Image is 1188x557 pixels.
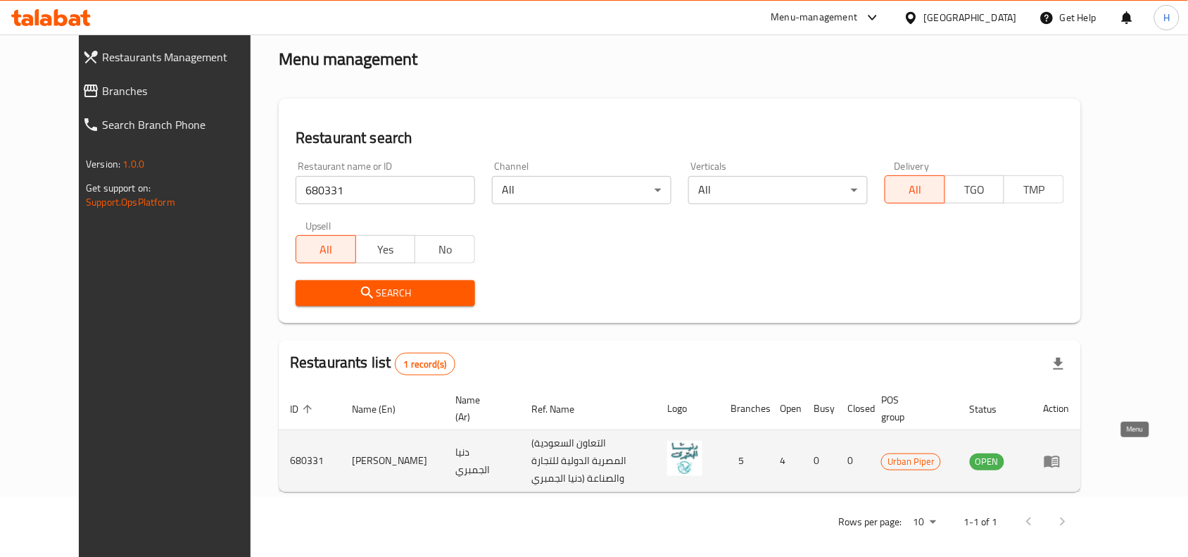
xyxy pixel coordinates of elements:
span: Search Branch Phone [102,116,266,133]
button: TGO [944,175,1005,204]
span: Version: [86,155,120,173]
span: All [302,239,350,260]
td: 5 [719,430,769,492]
button: All [296,235,356,263]
span: Search [307,284,464,302]
td: 680331 [279,430,341,492]
div: Menu-management [771,9,858,26]
span: Get support on: [86,179,151,197]
td: دنيا الجمبري [444,430,520,492]
span: Urban Piper [882,453,940,470]
span: H [1163,10,1170,25]
span: TMP [1010,180,1059,200]
th: Action [1032,387,1081,430]
a: Search Branch Phone [71,108,277,142]
a: Support.OpsPlatform [86,193,175,211]
td: 4 [769,430,802,492]
span: Branches [102,82,266,99]
div: All [688,176,868,204]
span: Ref. Name [531,401,593,418]
span: ID [290,401,317,418]
a: Restaurants Management [71,40,277,74]
span: POS group [881,392,942,425]
span: Restaurants Management [102,49,266,65]
div: All [492,176,671,204]
td: (التعاون السعودية المصرية الدولية للتجارة والصناعة (دنيا الجمبري [520,430,656,492]
span: Name (En) [352,401,414,418]
th: Branches [719,387,769,430]
button: TMP [1004,175,1064,204]
div: Export file [1042,347,1075,381]
div: Total records count [395,353,456,375]
td: 0 [802,430,836,492]
button: No [415,235,475,263]
td: 0 [836,430,870,492]
table: enhanced table [279,387,1081,492]
h2: Restaurants list [290,352,455,375]
button: Search [296,280,475,306]
button: Yes [355,235,416,263]
p: 1-1 of 1 [964,513,998,531]
th: Logo [656,387,719,430]
span: All [891,180,940,200]
h2: Menu management [279,48,417,70]
div: [GEOGRAPHIC_DATA] [924,10,1017,25]
p: Rows per page: [839,513,902,531]
span: OPEN [970,453,1004,470]
label: Delivery [895,161,930,171]
input: Search for restaurant name or ID.. [296,176,475,204]
span: 1 record(s) [396,358,455,371]
label: Upsell [305,221,331,231]
span: No [421,239,469,260]
a: Branches [71,74,277,108]
div: Rows per page: [908,512,942,533]
span: Yes [362,239,410,260]
h2: Restaurant search [296,127,1064,149]
span: 1.0.0 [122,155,144,173]
th: Closed [836,387,870,430]
span: Status [970,401,1016,418]
th: Busy [802,387,836,430]
span: Name (Ar) [455,392,503,425]
button: All [885,175,945,204]
td: [PERSON_NAME] [341,430,444,492]
img: Donia Elgambry [667,441,702,476]
th: Open [769,387,802,430]
span: TGO [951,180,999,200]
